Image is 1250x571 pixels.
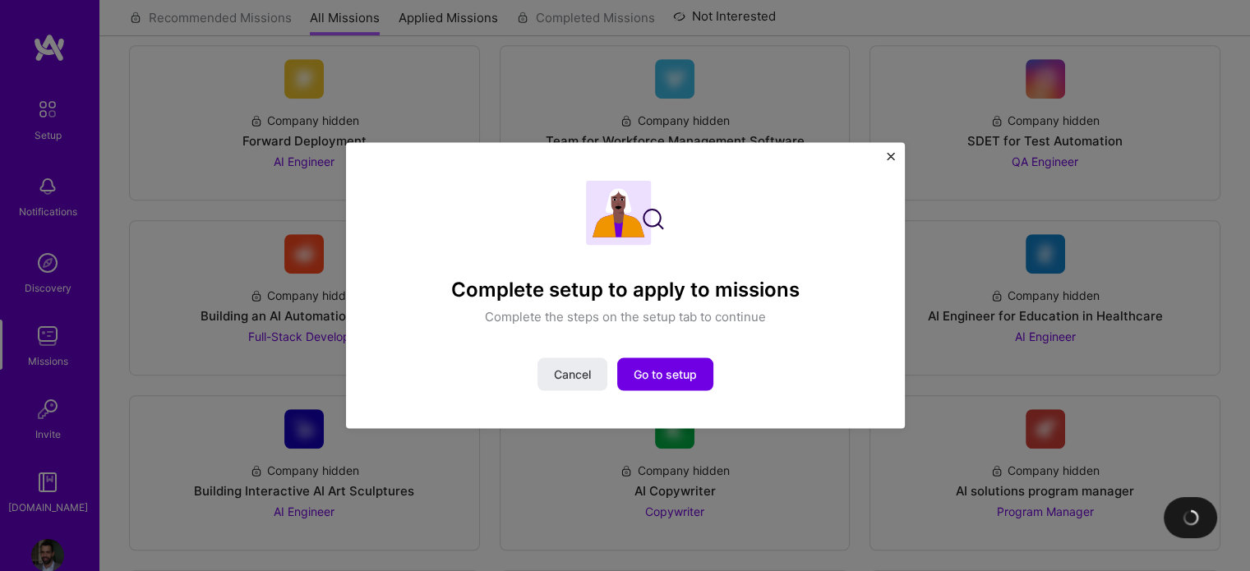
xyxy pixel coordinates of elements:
[586,180,664,245] img: Complete setup illustration
[554,366,591,383] span: Cancel
[1183,509,1199,526] img: loading
[537,358,607,391] button: Cancel
[634,366,697,383] span: Go to setup
[887,152,895,169] button: Close
[451,278,800,302] h4: Complete setup to apply to missions
[485,308,766,325] p: Complete the steps on the setup tab to continue
[617,358,713,391] button: Go to setup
